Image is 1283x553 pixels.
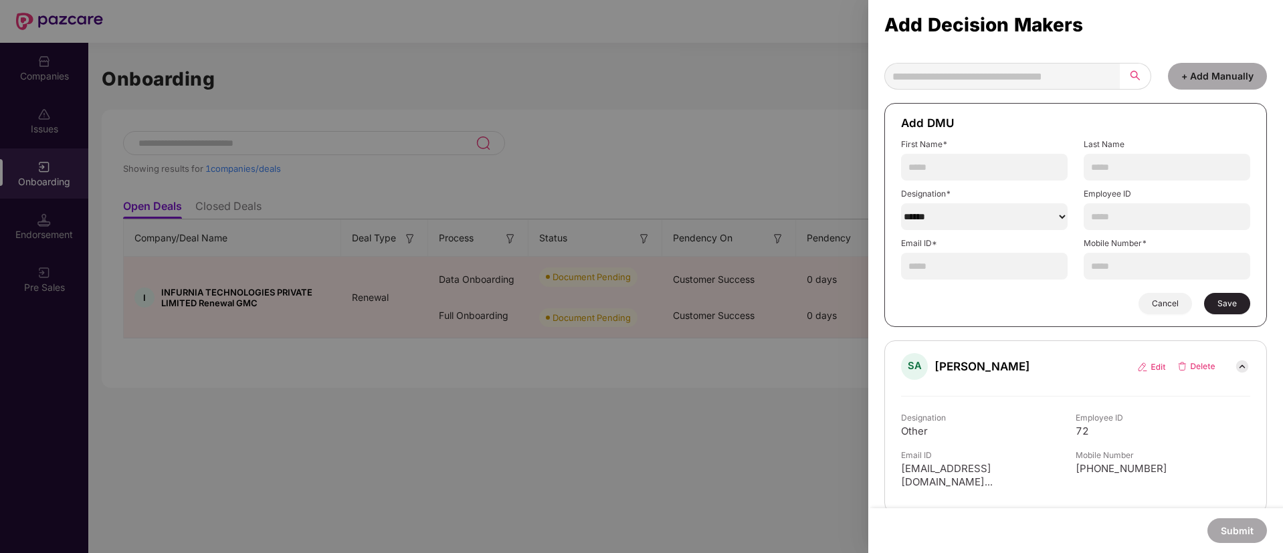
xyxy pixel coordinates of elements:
[934,359,1030,374] span: [PERSON_NAME]
[901,413,1076,423] span: Designation
[1076,413,1250,423] span: Employee ID
[1084,238,1250,249] label: Mobile Number*
[1234,358,1250,374] img: down_arrow
[1120,63,1151,90] button: search
[901,462,1076,489] span: [EMAIL_ADDRESS][DOMAIN_NAME]...
[901,189,1068,199] label: Designation*
[901,425,1076,438] span: Other
[901,238,1068,249] label: Email ID*
[1084,189,1250,199] label: Employee ID
[1204,293,1250,314] button: Save
[884,17,1267,32] div: Add Decision Makers
[1217,298,1237,309] span: Save
[1137,362,1166,372] img: edit
[1152,298,1179,309] span: Cancel
[1076,425,1250,438] span: 72
[901,450,1076,461] span: Email ID
[1084,139,1250,150] label: Last Name
[901,139,1068,150] label: First Name*
[1139,293,1192,314] button: Cancel
[1076,462,1250,475] span: [PHONE_NUMBER]
[1168,63,1267,90] button: + Add Manually
[1177,361,1215,372] img: delete
[901,116,955,130] span: Add DMU
[1076,450,1250,461] span: Mobile Number
[908,360,922,373] span: SA
[1207,518,1267,543] button: Submit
